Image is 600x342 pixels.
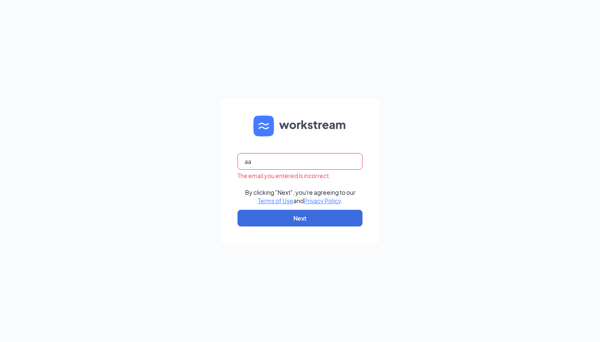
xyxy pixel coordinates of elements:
[237,171,362,180] div: The email you entered is incorrect.
[237,153,362,170] input: Email
[245,188,355,205] div: By clicking "Next", you're agreeing to our and .
[258,197,293,204] a: Terms of Use
[304,197,341,204] a: Privacy Policy
[253,116,347,136] img: WS logo and Workstream text
[237,210,362,226] button: Next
